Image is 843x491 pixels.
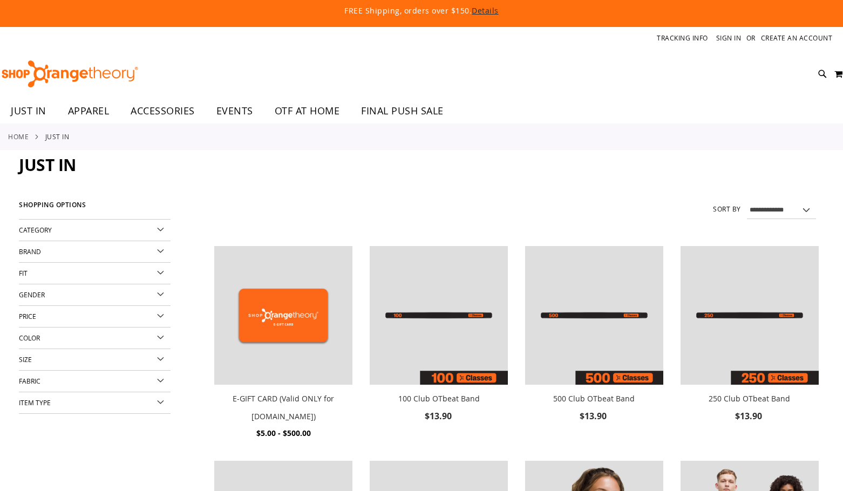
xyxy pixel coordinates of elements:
span: $5.00 - $500.00 [256,428,311,438]
strong: JUST IN [45,132,70,141]
img: E-GIFT CARD (Valid ONLY for ShopOrangetheory.com) [214,246,352,384]
a: 500 Club OTbeat Band [553,393,635,404]
a: Image of 500 Club OTbeat Band [525,246,663,386]
div: product [364,241,513,451]
div: Price [19,306,171,328]
span: $13.90 [735,410,764,422]
div: Color [19,328,171,349]
span: ACCESSORIES [131,99,195,123]
div: Category [19,220,171,241]
span: $13.90 [580,410,608,422]
span: FINAL PUSH SALE [361,99,444,123]
label: Sort By [713,204,741,214]
span: JUST IN [11,99,46,123]
span: Fit [19,269,28,277]
div: Brand [19,241,171,263]
a: E-GIFT CARD (Valid ONLY for ShopOrangetheory.com) [214,246,352,386]
a: EVENTS [206,99,264,124]
div: product [209,241,358,467]
div: Item Type [19,392,171,414]
a: Home [8,132,29,141]
div: Fit [19,263,171,284]
a: 100 Club OTbeat Band [398,393,480,404]
img: Image of 100 Club OTbeat Band [370,246,508,384]
div: Size [19,349,171,371]
img: Image of 500 Club OTbeat Band [525,246,663,384]
a: FINAL PUSH SALE [350,99,454,124]
div: Gender [19,284,171,306]
p: FREE Shipping, orders over $150. [98,5,745,16]
span: Category [19,226,52,234]
span: Item Type [19,398,51,407]
a: Image of 250 Club OTbeat Band [681,246,819,386]
a: OTF AT HOME [264,99,351,124]
a: Tracking Info [657,33,708,43]
span: Gender [19,290,45,299]
span: Price [19,312,36,320]
span: $13.90 [425,410,453,422]
span: OTF AT HOME [275,99,340,123]
span: Color [19,333,40,342]
span: Fabric [19,377,40,385]
a: ACCESSORIES [120,99,206,124]
span: Size [19,355,32,364]
span: Brand [19,247,41,256]
div: Fabric [19,371,171,392]
a: E-GIFT CARD (Valid ONLY for [DOMAIN_NAME]) [233,393,334,421]
div: product [675,241,824,451]
a: Image of 100 Club OTbeat Band [370,246,508,386]
span: APPAREL [68,99,110,123]
div: product [520,241,669,451]
a: Create an Account [761,33,833,43]
a: 250 Club OTbeat Band [709,393,790,404]
span: JUST IN [19,154,76,176]
a: APPAREL [57,99,120,124]
span: EVENTS [216,99,253,123]
a: Details [472,5,499,16]
strong: Shopping Options [19,196,171,220]
img: Image of 250 Club OTbeat Band [681,246,819,384]
a: Sign In [716,33,742,43]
